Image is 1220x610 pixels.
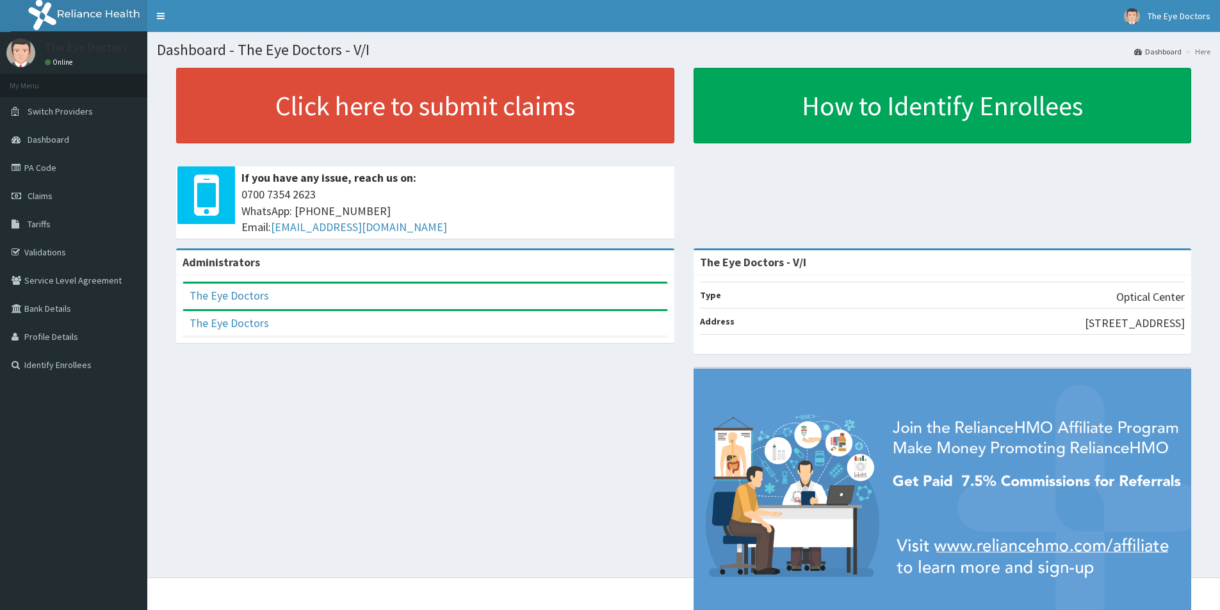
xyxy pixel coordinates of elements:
b: Administrators [183,255,260,269]
a: The Eye Doctors [190,316,269,330]
li: Here [1183,46,1210,57]
img: User Image [6,38,35,67]
a: How to Identify Enrollees [694,68,1192,143]
b: Address [700,316,735,327]
h1: Dashboard - The Eye Doctors - V/I [157,42,1210,58]
span: Tariffs [28,218,51,230]
strong: The Eye Doctors - V/I [700,255,806,269]
p: [STREET_ADDRESS] [1085,315,1185,332]
b: Type [700,289,721,301]
span: 0700 7354 2623 WhatsApp: [PHONE_NUMBER] Email: [241,186,668,236]
span: The Eye Doctors [1148,10,1210,22]
a: Dashboard [1134,46,1182,57]
b: If you have any issue, reach us on: [241,170,416,185]
a: [EMAIL_ADDRESS][DOMAIN_NAME] [271,220,447,234]
a: Online [45,58,76,67]
a: Click here to submit claims [176,68,674,143]
img: User Image [1124,8,1140,24]
span: Claims [28,190,53,202]
p: Optical Center [1116,289,1185,305]
span: Switch Providers [28,106,93,117]
span: Dashboard [28,134,69,145]
a: The Eye Doctors [190,288,269,303]
p: The Eye Doctors [45,42,127,53]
